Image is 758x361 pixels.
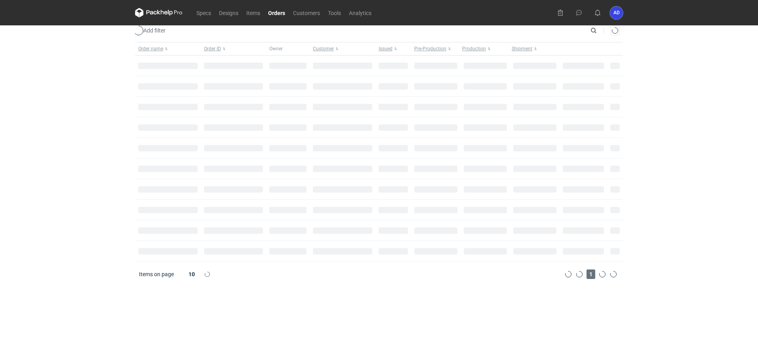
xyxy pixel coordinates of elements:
[139,270,174,278] span: Items on page
[201,42,267,55] button: Order ID
[375,42,411,55] button: Issued
[215,8,242,17] a: Designs
[461,42,510,55] button: Production
[345,8,375,17] a: Analytics
[179,269,205,280] div: 10
[512,46,532,52] span: Shipment
[133,26,166,35] button: Add filter
[324,8,345,17] a: Tools
[138,46,163,52] span: Order name
[204,46,221,52] span: Order ID
[610,6,623,19] div: Anita Dolczewska
[414,46,446,52] span: Pre-Production
[610,6,623,19] button: AD
[411,42,461,55] button: Pre-Production
[192,8,215,17] a: Specs
[379,46,392,52] span: Issued
[242,8,264,17] a: Items
[462,46,486,52] span: Production
[510,42,560,55] button: Shipment
[135,8,183,17] svg: Packhelp Pro
[587,269,595,279] span: 1
[310,42,375,55] button: Customer
[589,26,614,35] input: Search
[135,42,201,55] button: Order name
[264,8,289,17] a: Orders
[289,8,324,17] a: Customers
[269,46,283,52] span: Owner
[313,46,334,52] span: Customer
